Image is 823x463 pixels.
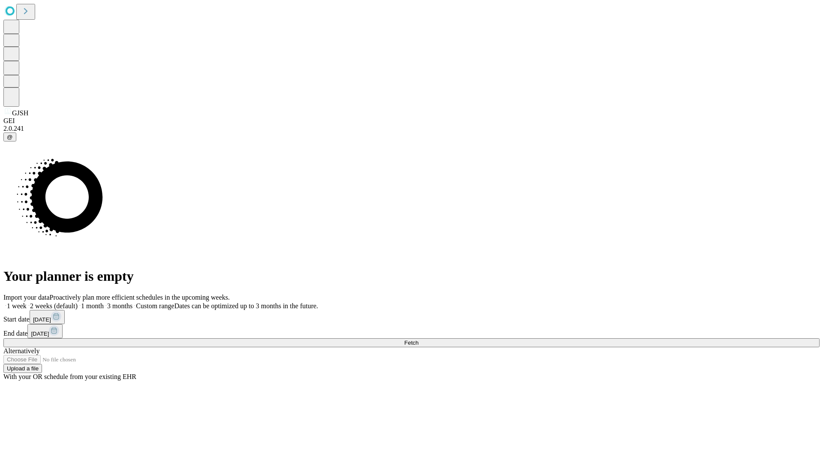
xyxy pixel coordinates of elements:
span: Proactively plan more efficient schedules in the upcoming weeks. [50,294,230,301]
button: @ [3,132,16,141]
span: 1 week [7,302,27,310]
span: Import your data [3,294,50,301]
h1: Your planner is empty [3,268,820,284]
span: GJSH [12,109,28,117]
span: Fetch [404,340,418,346]
button: [DATE] [30,310,65,324]
span: 1 month [81,302,104,310]
span: [DATE] [31,331,49,337]
div: GEI [3,117,820,125]
button: Upload a file [3,364,42,373]
span: 2 weeks (default) [30,302,78,310]
span: @ [7,134,13,140]
button: [DATE] [27,324,63,338]
span: Dates can be optimized up to 3 months in the future. [174,302,318,310]
div: 2.0.241 [3,125,820,132]
span: With your OR schedule from your existing EHR [3,373,136,380]
button: Fetch [3,338,820,347]
span: Alternatively [3,347,39,355]
span: Custom range [136,302,174,310]
span: [DATE] [33,316,51,323]
div: Start date [3,310,820,324]
span: 3 months [107,302,132,310]
div: End date [3,324,820,338]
